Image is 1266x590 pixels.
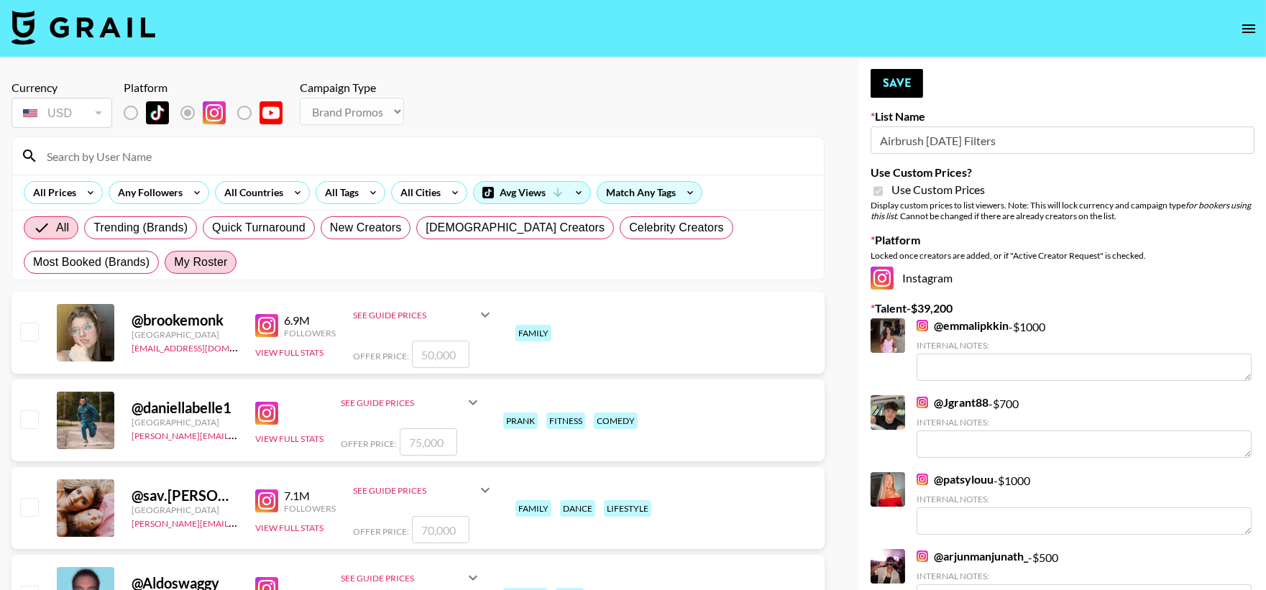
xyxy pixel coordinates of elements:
span: New Creators [330,219,402,236]
div: See Guide Prices [341,397,464,408]
img: TikTok [146,101,169,124]
a: [PERSON_NAME][EMAIL_ADDRESS][DOMAIN_NAME] [132,428,344,441]
label: Platform [871,233,1254,247]
div: Any Followers [109,182,185,203]
span: Offer Price: [353,526,409,537]
img: Instagram [255,314,278,337]
div: Platform [124,80,294,95]
span: Offer Price: [341,438,397,449]
label: Talent - $ 39,200 [871,301,1254,315]
div: 6.9M [284,313,336,328]
div: Internal Notes: [917,571,1252,581]
div: - $ 1000 [917,318,1252,381]
div: Match Any Tags [597,182,702,203]
div: Internal Notes: [917,340,1252,351]
div: dance [560,500,595,517]
div: Followers [284,328,336,338]
div: See Guide Prices [341,385,482,420]
div: Internal Notes: [917,494,1252,504]
span: [DEMOGRAPHIC_DATA] Creators [426,219,605,236]
img: Instagram [255,402,278,425]
div: See Guide Prices [353,298,494,332]
div: lifestyle [604,500,651,517]
a: [PERSON_NAME][EMAIL_ADDRESS][DOMAIN_NAME] [132,515,344,529]
div: Avg Views [474,182,590,203]
div: List locked to Instagram. [124,98,294,128]
div: @ daniellabelle1 [132,399,238,417]
div: Campaign Type [300,80,404,95]
img: Instagram [917,550,928,562]
div: Currency is locked to USD [12,95,112,131]
div: See Guide Prices [353,310,477,321]
label: List Name [871,109,1254,124]
span: Quick Turnaround [212,219,306,236]
div: USD [14,101,109,126]
div: Currency [12,80,112,95]
em: for bookers using this list [871,200,1251,221]
span: Trending (Brands) [93,219,188,236]
a: @patsylouu [917,472,994,487]
div: All Tags [316,182,362,203]
span: My Roster [174,254,227,271]
a: @Jgrant88 [917,395,989,410]
img: Instagram [871,267,894,290]
div: All Prices [24,182,79,203]
img: Instagram [917,397,928,408]
div: See Guide Prices [341,573,464,584]
div: [GEOGRAPHIC_DATA] [132,504,238,515]
div: fitness [546,412,585,429]
div: Locked once creators are added, or if "Active Creator Request" is checked. [871,250,1254,261]
input: Search by User Name [38,144,815,167]
div: @ brookemonk [132,311,238,329]
img: Instagram [255,489,278,512]
span: Most Booked (Brands) [33,254,150,271]
span: Celebrity Creators [629,219,724,236]
div: family [515,325,551,341]
input: 70,000 [412,516,469,543]
div: Followers [284,503,336,514]
img: Instagram [203,101,226,124]
button: View Full Stats [255,433,324,444]
div: See Guide Prices [353,485,477,496]
button: View Full Stats [255,347,324,358]
div: [GEOGRAPHIC_DATA] [132,329,238,340]
img: Instagram [917,474,928,485]
img: Instagram [917,320,928,331]
div: All Cities [392,182,444,203]
div: family [515,500,551,517]
div: prank [503,412,538,429]
a: @arjunmanjunath_ [917,549,1028,563]
button: View Full Stats [255,522,324,533]
div: Display custom prices to list viewers. Note: This will lock currency and campaign type . Cannot b... [871,200,1254,221]
div: Internal Notes: [917,417,1252,428]
span: All [56,219,69,236]
img: Grail Talent [12,10,155,45]
div: - $ 700 [917,395,1252,458]
div: All Countries [216,182,286,203]
input: 50,000 [412,341,469,368]
label: Use Custom Prices? [871,165,1254,180]
div: - $ 1000 [917,472,1252,535]
span: Offer Price: [353,351,409,361]
input: 75,000 [400,428,457,456]
div: Instagram [871,267,1254,290]
div: [GEOGRAPHIC_DATA] [132,417,238,428]
span: Use Custom Prices [891,183,985,197]
div: comedy [594,412,638,429]
div: @ sav.[PERSON_NAME] [132,487,238,504]
button: Save [871,69,923,98]
div: 7.1M [284,489,336,503]
button: open drawer [1234,14,1263,43]
div: See Guide Prices [353,473,494,507]
img: YouTube [260,101,283,124]
a: @emmalipkkin [917,318,1009,333]
a: [EMAIL_ADDRESS][DOMAIN_NAME] [132,340,276,354]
